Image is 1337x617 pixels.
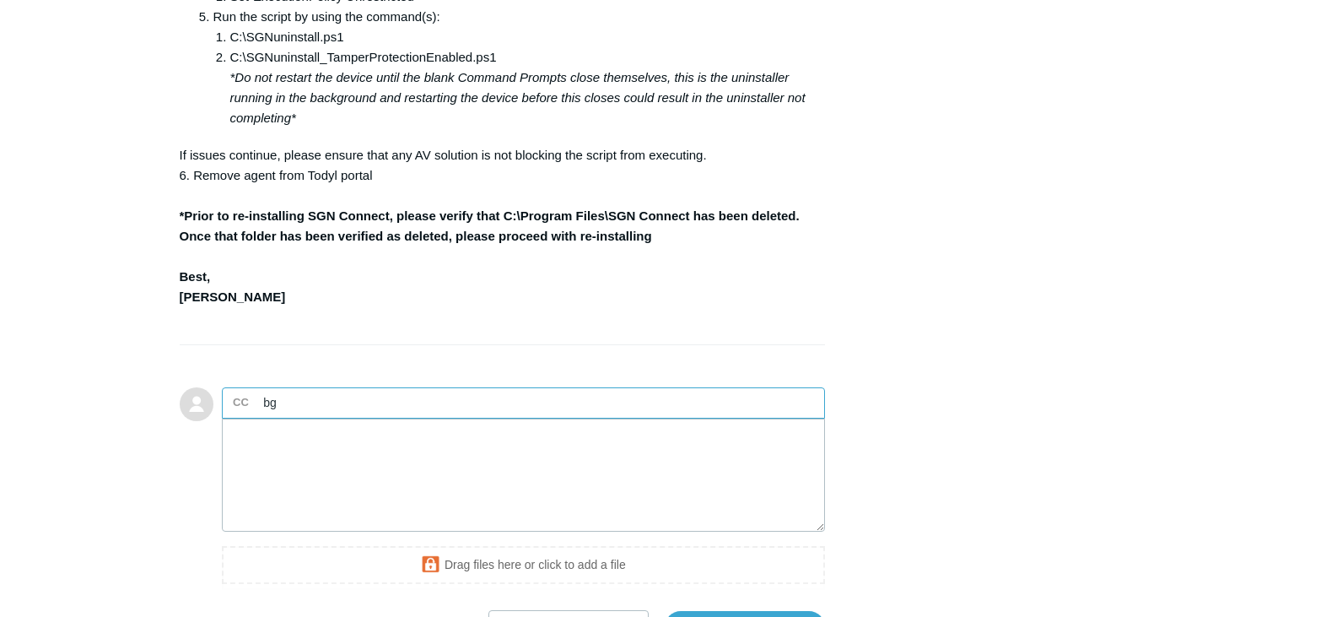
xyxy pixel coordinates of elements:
[180,290,286,304] strong: [PERSON_NAME]
[222,419,826,533] textarea: Add your reply
[230,27,809,47] li: C:\SGNuninstall.ps1
[213,7,809,128] li: Run the script by using the command(s):
[180,208,800,243] strong: *Prior to re-installing SGN Connect, please verify that C:\Program Files\SGN Connect has been del...
[180,269,211,284] strong: Best,
[257,390,310,415] input: Add emails
[230,47,809,128] li: C:\SGNuninstall_TamperProtectionEnabled.ps1
[230,70,806,125] i: *Do not restart the device until the blank Command Prompts close themselves, this is the uninstal...
[233,390,249,415] label: CC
